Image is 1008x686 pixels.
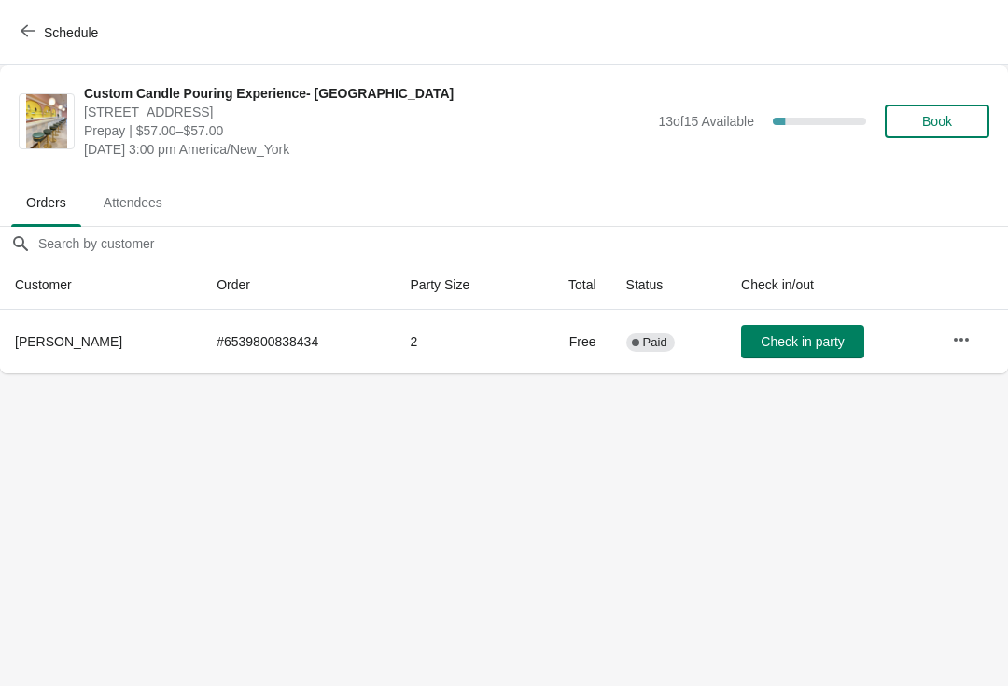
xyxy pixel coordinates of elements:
span: Custom Candle Pouring Experience- [GEOGRAPHIC_DATA] [84,84,649,103]
span: Prepay | $57.00–$57.00 [84,121,649,140]
span: Book [922,114,952,129]
input: Search by customer [37,227,1008,260]
td: Free [526,310,610,373]
span: Schedule [44,25,98,40]
span: [DATE] 3:00 pm America/New_York [84,140,649,159]
span: 13 of 15 Available [658,114,754,129]
button: Book [885,105,989,138]
span: Orders [11,186,81,219]
button: Schedule [9,16,113,49]
th: Total [526,260,610,310]
span: Check in party [761,334,844,349]
span: [PERSON_NAME] [15,334,122,349]
span: [STREET_ADDRESS] [84,103,649,121]
td: 2 [395,310,526,373]
img: Custom Candle Pouring Experience- Delray Beach [26,94,67,148]
th: Party Size [395,260,526,310]
th: Order [202,260,395,310]
span: Attendees [89,186,177,219]
th: Check in/out [726,260,937,310]
span: Paid [643,335,667,350]
th: Status [611,260,726,310]
button: Check in party [741,325,864,358]
td: # 6539800838434 [202,310,395,373]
